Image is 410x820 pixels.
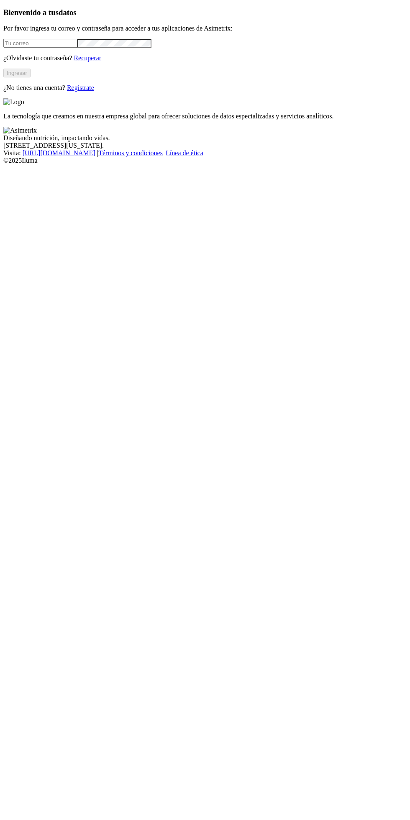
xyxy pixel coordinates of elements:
[166,149,203,156] a: Línea de ética
[23,149,95,156] a: [URL][DOMAIN_NAME]
[3,98,24,106] img: Logo
[3,39,77,48] input: Tu correo
[3,8,407,17] h3: Bienvenido a tus
[3,113,407,120] p: La tecnología que creamos en nuestra empresa global para ofrecer soluciones de datos especializad...
[67,84,94,91] a: Regístrate
[59,8,77,17] span: datos
[3,127,37,134] img: Asimetrix
[74,54,101,61] a: Recuperar
[98,149,163,156] a: Términos y condiciones
[3,142,407,149] div: [STREET_ADDRESS][US_STATE].
[3,69,31,77] button: Ingresar
[3,134,407,142] div: Diseñando nutrición, impactando vidas.
[3,25,407,32] p: Por favor ingresa tu correo y contraseña para acceder a tus aplicaciones de Asimetrix:
[3,149,407,157] div: Visita : | |
[3,54,407,62] p: ¿Olvidaste tu contraseña?
[3,157,407,164] div: © 2025 Iluma
[3,84,407,92] p: ¿No tienes una cuenta?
